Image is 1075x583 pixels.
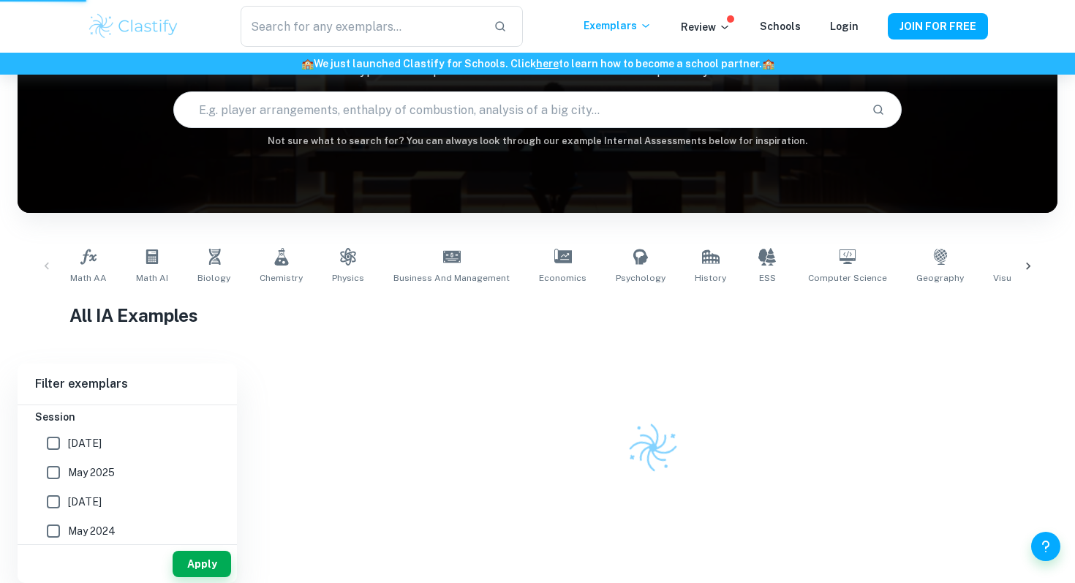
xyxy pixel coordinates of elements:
span: Economics [539,271,586,285]
span: Math AA [70,271,107,285]
img: Clastify logo [87,12,180,41]
input: E.g. player arrangements, enthalpy of combustion, analysis of a big city... [174,89,859,130]
h6: Session [35,409,219,425]
span: Physics [332,271,364,285]
h6: We just launched Clastify for Schools. Click to learn how to become a school partner. [3,56,1072,72]
button: Search [866,97,891,122]
button: JOIN FOR FREE [888,13,988,40]
span: Geography [916,271,964,285]
input: Search for any exemplars... [241,6,482,47]
span: Computer Science [808,271,887,285]
span: 🏫 [762,58,774,69]
h1: All IA Examples [69,302,1006,328]
h6: Not sure what to search for? You can always look through our example Internal Assessments below f... [18,134,1057,148]
a: Login [830,20,859,32]
p: Review [681,19,731,35]
span: May 2024 [68,523,116,539]
span: May 2025 [68,464,115,481]
span: Chemistry [260,271,303,285]
span: [DATE] [68,494,102,510]
span: [DATE] [68,435,102,451]
span: Business and Management [393,271,510,285]
span: ESS [759,271,776,285]
span: 🏫 [301,58,314,69]
button: Apply [173,551,231,577]
span: Math AI [136,271,168,285]
span: Biology [197,271,230,285]
a: here [536,58,559,69]
img: Clastify logo [622,417,684,478]
a: Schools [760,20,801,32]
button: Help and Feedback [1031,532,1060,561]
span: History [695,271,726,285]
h6: Filter exemplars [18,364,237,405]
span: Psychology [616,271,665,285]
p: Exemplars [584,18,652,34]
